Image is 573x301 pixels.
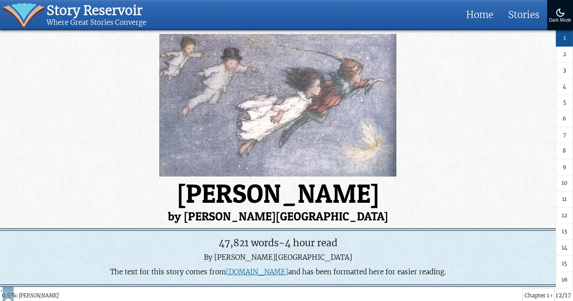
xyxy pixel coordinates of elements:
span: 3 [563,66,566,75]
a: 1 [556,30,573,47]
div: Dark Mode [549,18,571,23]
span: Word Count [219,237,279,249]
span: 15 [562,259,567,268]
div: Where Great Stories Converge [47,19,146,27]
a: 3 [556,62,573,79]
span: 2 [563,50,566,59]
span: 0.5% [2,292,16,300]
span: 9 [563,163,566,172]
div: Story Reservoir [47,3,146,19]
img: icon of book with waver spilling out. [3,3,45,27]
span: 11 [562,195,567,204]
a: 15 [556,256,573,272]
span: 8 [563,147,566,155]
img: Turn On Dark Mode [555,7,566,18]
span: 16 [562,276,568,284]
a: 14 [556,240,573,256]
span: 14 [562,244,568,252]
span: 10 [562,179,568,187]
a: 11 [556,191,573,208]
span: 6 [563,115,566,123]
a: 13 [556,224,573,240]
span: 5 [563,98,566,107]
a: 7 [556,127,573,143]
a: 4 [556,79,573,95]
span: 13 [562,227,567,236]
p: By [PERSON_NAME][GEOGRAPHIC_DATA] [5,253,551,263]
span: 12 [562,211,567,220]
span: 2 [559,292,562,300]
a: 8 [556,143,573,159]
span: 1 [563,34,566,43]
a: 2 [556,47,573,63]
a: 16 [556,272,573,288]
div: read [2,291,29,301]
a: 12 [556,208,573,224]
span: [PERSON_NAME] [18,291,519,300]
span: 4 [563,82,566,91]
div: ~ [5,236,551,250]
span: 4 hour read [285,237,337,249]
a: 9 [556,159,573,176]
a: [DOMAIN_NAME] [226,268,288,277]
a: 5 [556,95,573,111]
span: 7 [563,131,566,139]
a: 10 [556,175,573,191]
a: 6 [556,111,573,127]
p: The text for this story comes from and has been formatted here for easier reading. [5,268,551,277]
